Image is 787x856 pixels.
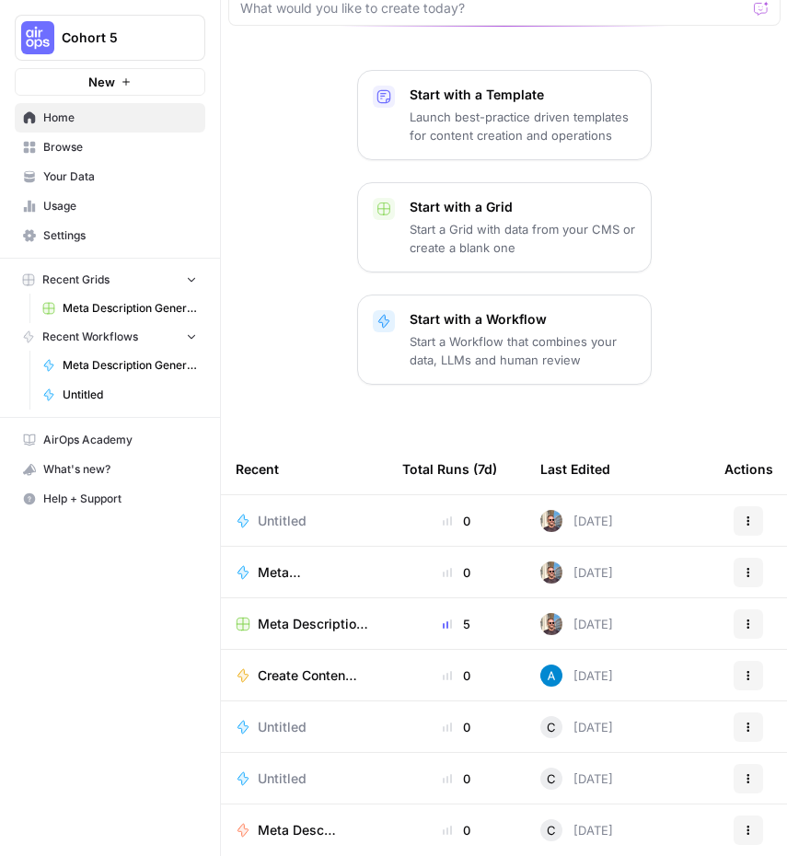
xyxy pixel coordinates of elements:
[15,266,205,294] button: Recent Grids
[15,68,205,96] button: New
[88,73,115,91] span: New
[236,512,373,530] a: Untitled
[34,294,205,323] a: Meta Description Generator ([PERSON_NAME]) Grid
[15,455,205,484] button: What's new?
[402,821,511,839] div: 0
[15,484,205,514] button: Help + Support
[540,665,562,687] img: o3cqybgnmipr355j8nz4zpq1mc6x
[43,198,197,214] span: Usage
[236,718,373,736] a: Untitled
[15,191,205,221] a: Usage
[540,665,613,687] div: [DATE]
[357,295,652,385] button: Start with a WorkflowStart a Workflow that combines your data, LLMs and human review
[540,561,613,584] div: [DATE]
[43,110,197,126] span: Home
[63,387,197,403] span: Untitled
[540,510,613,532] div: [DATE]
[258,563,358,582] span: Meta Description Generator ([PERSON_NAME])
[540,444,610,494] div: Last Edited
[43,432,197,448] span: AirOps Academy
[15,162,205,191] a: Your Data
[15,221,205,250] a: Settings
[357,70,652,160] button: Start with a TemplateLaunch best-practice driven templates for content creation and operations
[15,323,205,351] button: Recent Workflows
[43,227,197,244] span: Settings
[63,300,197,317] span: Meta Description Generator ([PERSON_NAME]) Grid
[258,615,373,633] span: Meta Description Generator ([PERSON_NAME]) Grid
[410,86,636,104] p: Start with a Template
[34,380,205,410] a: Untitled
[410,108,636,145] p: Launch best-practice driven templates for content creation and operations
[236,444,373,494] div: Recent
[42,329,138,345] span: Recent Workflows
[547,821,556,839] span: C
[402,563,511,582] div: 0
[16,456,204,483] div: What's new?
[34,351,205,380] a: Meta Description Generator ([PERSON_NAME])
[258,821,358,839] span: Meta Desc Generator ([PERSON_NAME])
[21,21,54,54] img: Cohort 5 Logo
[410,332,636,369] p: Start a Workflow that combines your data, LLMs and human review
[15,15,205,61] button: Workspace: Cohort 5
[258,718,307,736] span: Untitled
[258,666,358,685] span: Create Content Brief from Keyword (NAME)
[15,103,205,133] a: Home
[15,133,205,162] a: Browse
[402,769,511,788] div: 0
[236,769,373,788] a: Untitled
[357,182,652,272] button: Start with a GridStart a Grid with data from your CMS or create a blank one
[236,666,373,685] a: Create Content Brief from Keyword (NAME)
[63,357,197,374] span: Meta Description Generator ([PERSON_NAME])
[540,613,613,635] div: [DATE]
[540,819,613,841] div: [DATE]
[236,821,373,839] a: Meta Desc Generator ([PERSON_NAME])
[258,769,307,788] span: Untitled
[15,425,205,455] a: AirOps Academy
[402,615,511,633] div: 5
[42,272,110,288] span: Recent Grids
[540,768,613,790] div: [DATE]
[402,718,511,736] div: 0
[547,718,556,736] span: C
[43,168,197,185] span: Your Data
[43,139,197,156] span: Browse
[410,310,636,329] p: Start with a Workflow
[410,220,636,257] p: Start a Grid with data from your CMS or create a blank one
[410,198,636,216] p: Start with a Grid
[540,561,562,584] img: 12lpmarulu2z3pnc3j6nly8e5680
[540,613,562,635] img: 12lpmarulu2z3pnc3j6nly8e5680
[62,29,173,47] span: Cohort 5
[43,491,197,507] span: Help + Support
[402,512,511,530] div: 0
[724,444,773,494] div: Actions
[547,769,556,788] span: C
[236,615,373,633] a: Meta Description Generator ([PERSON_NAME]) Grid
[540,510,562,532] img: 12lpmarulu2z3pnc3j6nly8e5680
[402,444,497,494] div: Total Runs (7d)
[236,563,373,582] a: Meta Description Generator ([PERSON_NAME])
[540,716,613,738] div: [DATE]
[258,512,307,530] span: Untitled
[402,666,511,685] div: 0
